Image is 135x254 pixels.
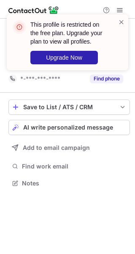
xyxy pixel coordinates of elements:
button: Add to email campaign [8,140,130,155]
button: AI write personalized message [8,120,130,135]
span: Notes [22,179,127,187]
div: Save to List / ATS / CRM [23,104,115,110]
button: Upgrade Now [30,51,98,64]
img: error [13,20,26,34]
header: This profile is restricted on the free plan. Upgrade your plan to view all profiles. [30,20,108,46]
span: Find work email [22,163,127,170]
button: Notes [8,177,130,189]
span: Upgrade Now [46,54,82,61]
button: Find work email [8,160,130,172]
span: AI write personalized message [23,124,113,131]
button: save-profile-one-click [8,99,130,115]
span: Add to email campaign [23,144,90,151]
img: ContactOut v5.3.10 [8,5,59,15]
